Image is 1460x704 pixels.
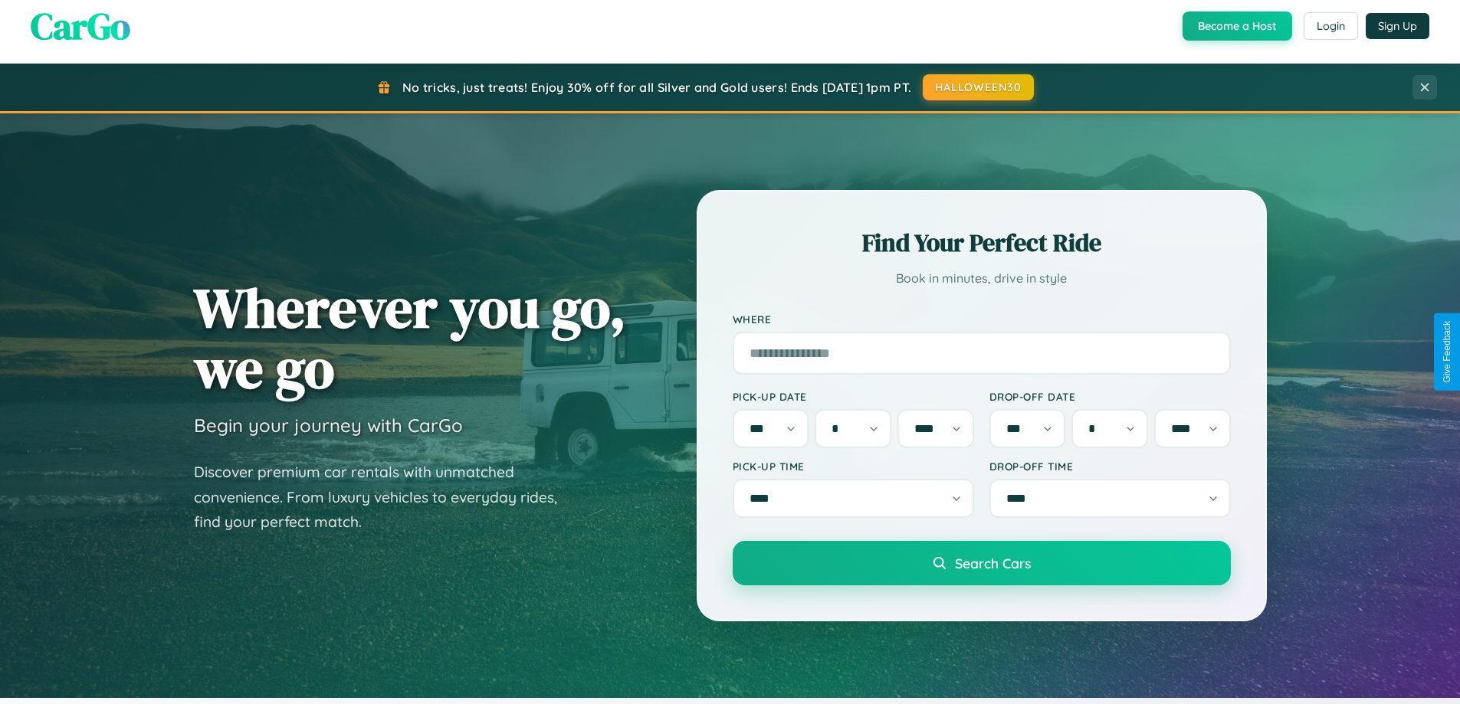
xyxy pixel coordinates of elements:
label: Pick-up Date [733,390,974,403]
button: Search Cars [733,541,1231,585]
h2: Find Your Perfect Ride [733,226,1231,260]
div: Give Feedback [1442,321,1452,383]
button: Sign Up [1366,13,1429,39]
span: CarGo [31,1,130,51]
p: Book in minutes, drive in style [733,267,1231,290]
h1: Wherever you go, we go [194,277,626,398]
label: Where [733,313,1231,326]
button: HALLOWEEN30 [923,74,1034,100]
span: No tricks, just treats! Enjoy 30% off for all Silver and Gold users! Ends [DATE] 1pm PT. [402,80,911,95]
label: Pick-up Time [733,460,974,473]
p: Discover premium car rentals with unmatched convenience. From luxury vehicles to everyday rides, ... [194,460,577,535]
h3: Begin your journey with CarGo [194,414,463,437]
label: Drop-off Time [989,460,1231,473]
span: Search Cars [955,555,1031,571]
label: Drop-off Date [989,390,1231,403]
button: Become a Host [1183,11,1292,41]
button: Login [1304,12,1358,40]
